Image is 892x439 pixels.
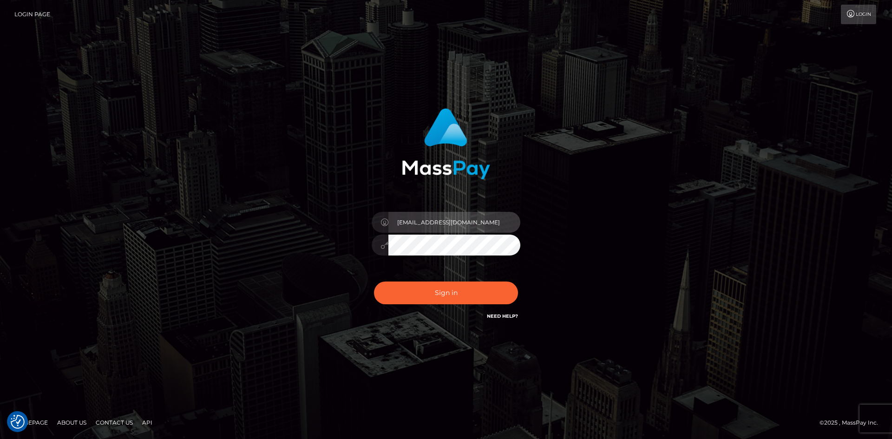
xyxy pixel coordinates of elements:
[92,415,137,430] a: Contact Us
[138,415,156,430] a: API
[820,418,885,428] div: © 2025 , MassPay Inc.
[841,5,876,24] a: Login
[374,282,518,304] button: Sign in
[11,415,25,429] button: Consent Preferences
[14,5,50,24] a: Login Page
[10,415,52,430] a: Homepage
[388,212,520,233] input: Username...
[487,313,518,319] a: Need Help?
[402,108,490,179] img: MassPay Login
[11,415,25,429] img: Revisit consent button
[53,415,90,430] a: About Us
